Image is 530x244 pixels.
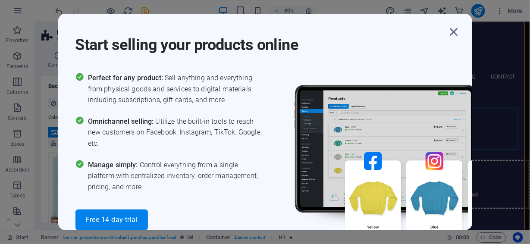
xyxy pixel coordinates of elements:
span: Perfect for any product: [88,74,165,82]
h1: Start selling your products online [75,24,446,55]
span: Omnichannel selling: [88,117,156,125]
button: Free 14-day-trial [75,210,148,230]
span: Manage simply: [88,161,140,169]
span: Free 14-day-trial [86,216,138,223]
span: Utilize the built-in tools to reach new customers on Facebook, Instagram, TikTok, Google, etc. [88,116,265,149]
span: Control everything from a single platform with centralized inventory, order management, pricing, ... [88,160,265,193]
span: Sell anything and everything from physical goods and services to digital materials including subs... [88,72,265,106]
